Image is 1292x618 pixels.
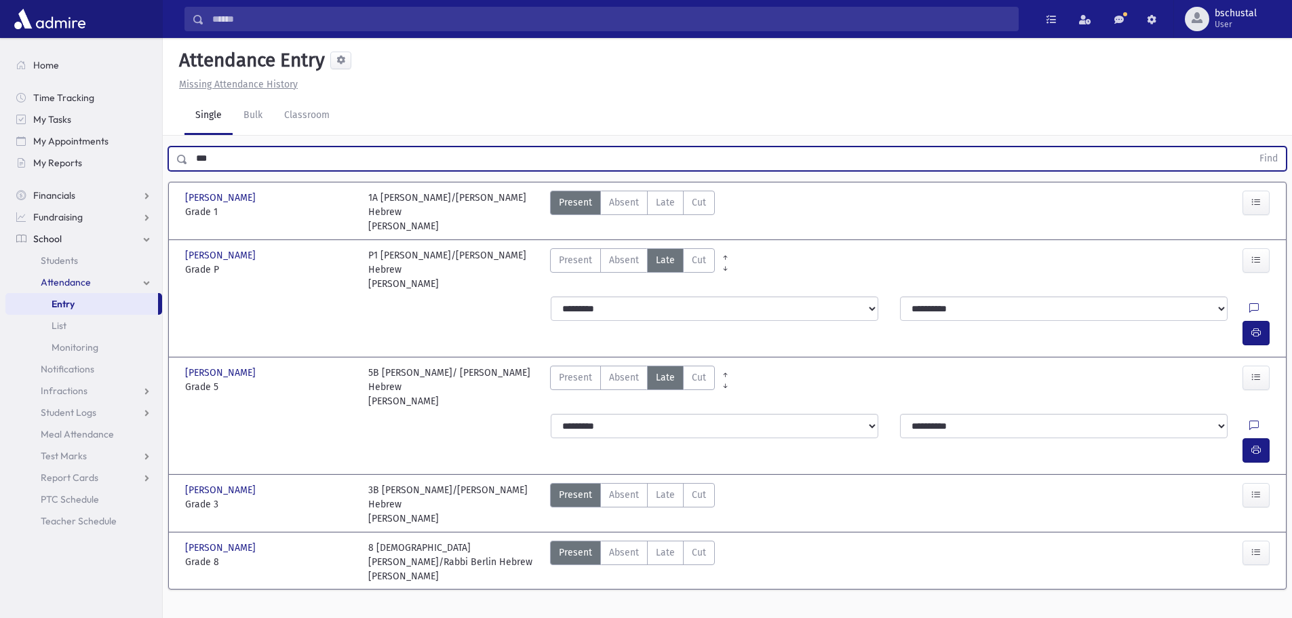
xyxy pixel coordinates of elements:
span: Grade 8 [185,555,355,569]
span: Grade 1 [185,205,355,219]
a: Report Cards [5,467,162,488]
a: Student Logs [5,402,162,423]
div: AttTypes [550,191,715,233]
span: Home [33,59,59,71]
a: Notifications [5,358,162,380]
span: Grade 3 [185,497,355,511]
a: My Appointments [5,130,162,152]
span: User [1215,19,1257,30]
span: Meal Attendance [41,428,114,440]
a: Bulk [233,97,273,135]
span: Late [656,488,675,502]
span: Late [656,253,675,267]
span: Cut [692,370,706,385]
span: Present [559,488,592,502]
div: 1A [PERSON_NAME]/[PERSON_NAME] Hebrew [PERSON_NAME] [368,191,538,233]
a: My Tasks [5,109,162,130]
span: Report Cards [41,471,98,484]
a: List [5,315,162,336]
a: My Reports [5,152,162,174]
img: AdmirePro [11,5,89,33]
span: bschustal [1215,8,1257,19]
span: Present [559,370,592,385]
span: Grade P [185,263,355,277]
a: School [5,228,162,250]
a: Infractions [5,380,162,402]
span: Cut [692,545,706,560]
span: Cut [692,253,706,267]
span: List [52,320,66,332]
span: Student Logs [41,406,96,419]
span: [PERSON_NAME] [185,366,258,380]
a: PTC Schedule [5,488,162,510]
a: Attendance [5,271,162,293]
a: Teacher Schedule [5,510,162,532]
a: Students [5,250,162,271]
u: Missing Attendance History [179,79,298,90]
a: Monitoring [5,336,162,358]
a: Meal Attendance [5,423,162,445]
span: Late [656,545,675,560]
input: Search [204,7,1018,31]
span: My Appointments [33,135,109,147]
span: [PERSON_NAME] [185,483,258,497]
a: Entry [5,293,158,315]
span: Present [559,195,592,210]
div: AttTypes [550,541,715,583]
div: AttTypes [550,366,715,408]
span: Absent [609,195,639,210]
div: 3B [PERSON_NAME]/[PERSON_NAME] Hebrew [PERSON_NAME] [368,483,538,526]
span: School [33,233,62,245]
span: Cut [692,195,706,210]
span: Monitoring [52,341,98,353]
span: PTC Schedule [41,493,99,505]
span: My Tasks [33,113,71,125]
a: Financials [5,185,162,206]
span: Notifications [41,363,94,375]
a: Single [184,97,233,135]
span: [PERSON_NAME] [185,248,258,263]
span: Students [41,254,78,267]
h5: Attendance Entry [174,49,325,72]
span: Late [656,370,675,385]
a: Classroom [273,97,340,135]
span: Absent [609,545,639,560]
span: [PERSON_NAME] [185,191,258,205]
span: Attendance [41,276,91,288]
a: Fundraising [5,206,162,228]
span: Test Marks [41,450,87,462]
div: 8 [DEMOGRAPHIC_DATA][PERSON_NAME]/Rabbi Berlin Hebrew [PERSON_NAME] [368,541,538,583]
span: Fundraising [33,211,83,223]
a: Test Marks [5,445,162,467]
span: Absent [609,370,639,385]
span: Late [656,195,675,210]
span: Financials [33,189,75,201]
a: Time Tracking [5,87,162,109]
span: Entry [52,298,75,310]
span: Absent [609,253,639,267]
a: Home [5,54,162,76]
div: P1 [PERSON_NAME]/[PERSON_NAME] Hebrew [PERSON_NAME] [368,248,538,291]
span: [PERSON_NAME] [185,541,258,555]
div: AttTypes [550,483,715,526]
span: Absent [609,488,639,502]
span: Teacher Schedule [41,515,117,527]
span: Present [559,253,592,267]
span: Infractions [41,385,87,397]
div: AttTypes [550,248,715,291]
span: Cut [692,488,706,502]
div: 5B [PERSON_NAME]/ [PERSON_NAME] Hebrew [PERSON_NAME] [368,366,538,408]
a: Missing Attendance History [174,79,298,90]
span: Grade 5 [185,380,355,394]
button: Find [1251,147,1286,170]
span: Present [559,545,592,560]
span: Time Tracking [33,92,94,104]
span: My Reports [33,157,82,169]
